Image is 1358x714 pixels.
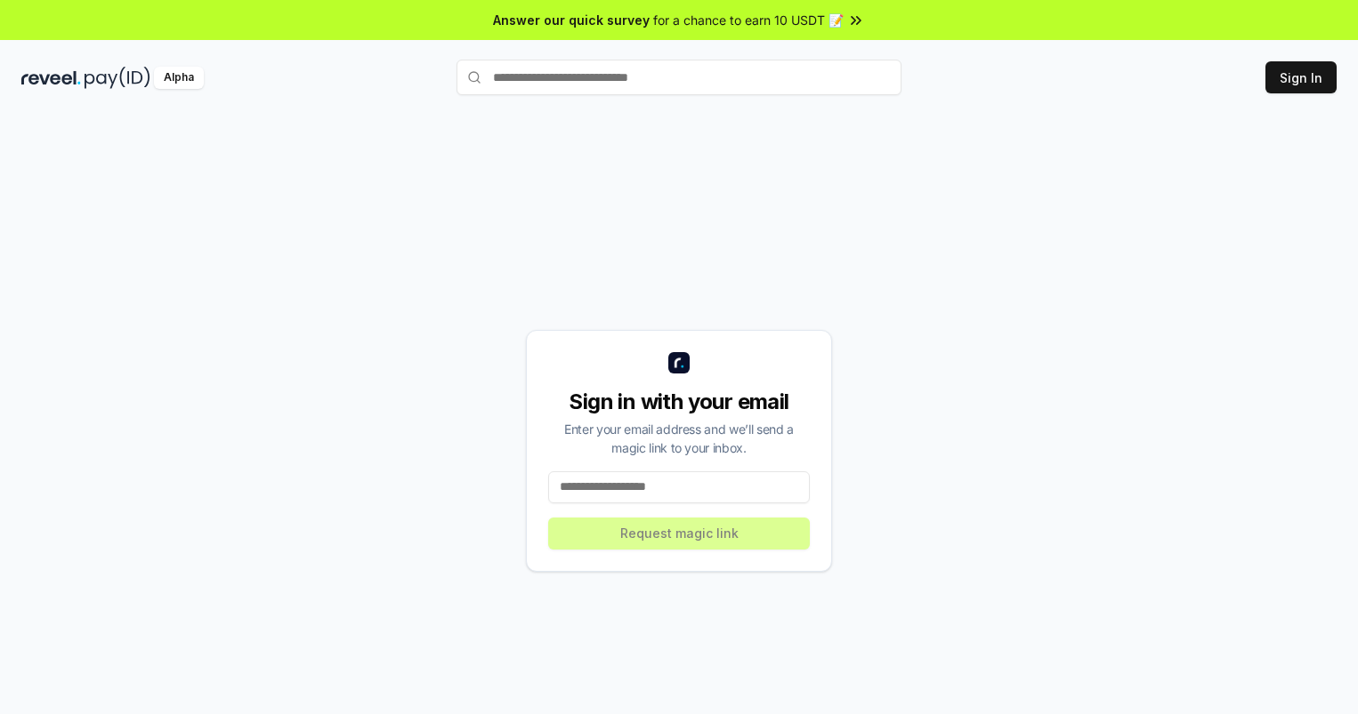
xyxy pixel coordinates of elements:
img: reveel_dark [21,67,81,89]
img: pay_id [85,67,150,89]
img: logo_small [668,352,690,373]
button: Sign In [1265,61,1337,93]
div: Alpha [154,67,204,89]
div: Sign in with your email [548,388,810,416]
span: Answer our quick survey [493,11,650,29]
div: Enter your email address and we’ll send a magic link to your inbox. [548,420,810,457]
span: for a chance to earn 10 USDT 📝 [653,11,844,29]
